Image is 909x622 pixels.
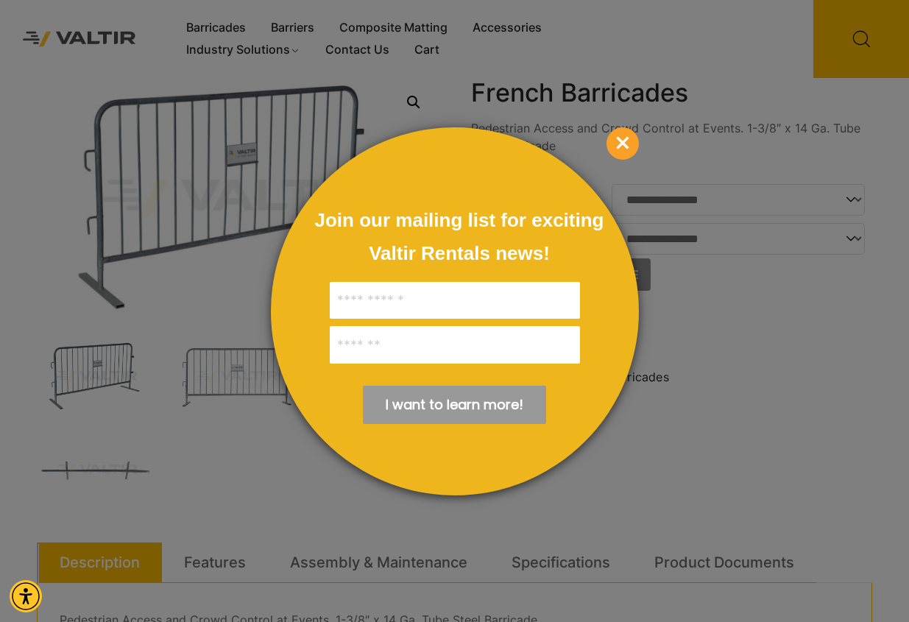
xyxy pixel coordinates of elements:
div: Accessibility Menu [10,580,42,612]
div: Submit [363,386,546,424]
input: Email:* [330,326,580,364]
div: Join our mailing list for exciting Valtir Rentals ​news! [315,202,604,269]
input: Full Name:* [330,282,580,319]
div: Close [606,127,639,160]
span: Join our mailing list for exciting Valtir Rentals ​news! [315,209,604,264]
